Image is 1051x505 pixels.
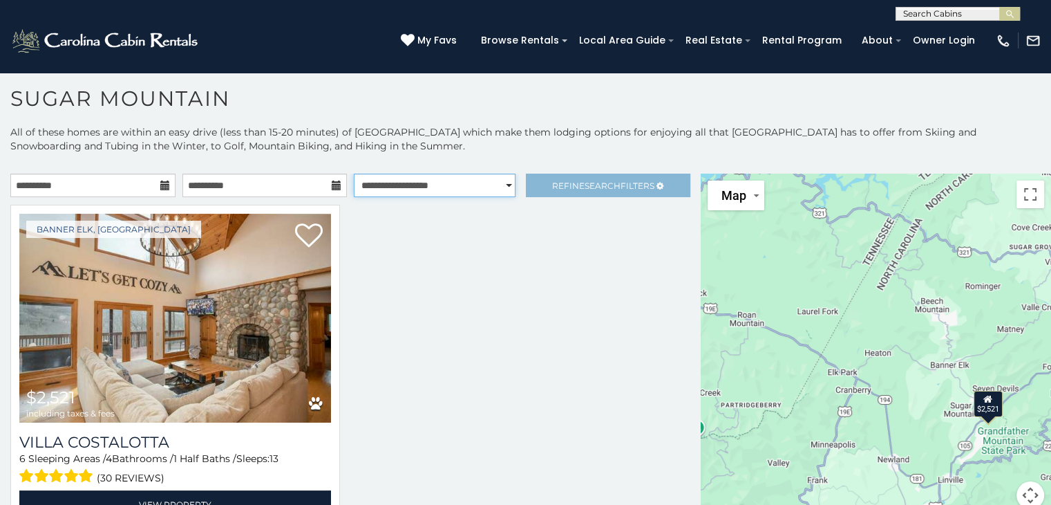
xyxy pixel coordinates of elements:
[295,222,323,251] a: Add to favorites
[401,33,460,48] a: My Favs
[679,30,749,51] a: Real Estate
[973,391,1002,417] div: $2,521
[10,27,202,55] img: White-1-2.png
[474,30,566,51] a: Browse Rentals
[552,181,654,191] span: Refine Filters
[572,30,672,51] a: Local Area Guide
[26,409,115,418] span: including taxes & fees
[269,452,278,465] span: 13
[106,452,112,465] span: 4
[526,174,691,197] a: RefineSearchFilters
[417,33,457,48] span: My Favs
[26,221,201,238] a: Banner Elk, [GEOGRAPHIC_DATA]
[708,181,764,210] button: Change map style
[19,433,331,452] a: Villa Costalotta
[996,33,1011,48] img: phone-regular-white.png
[19,452,26,465] span: 6
[721,188,746,203] span: Map
[1016,181,1044,208] button: Toggle fullscreen view
[585,181,621,191] span: Search
[906,30,982,51] a: Owner Login
[97,469,164,487] span: (30 reviews)
[173,452,236,465] span: 1 Half Baths /
[19,214,331,423] img: Villa Costalotta
[855,30,900,51] a: About
[19,214,331,423] a: Villa Costalotta $2,521 including taxes & fees
[1025,33,1041,48] img: mail-regular-white.png
[19,452,331,487] div: Sleeping Areas / Bathrooms / Sleeps:
[755,30,849,51] a: Rental Program
[26,387,75,407] span: $2,521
